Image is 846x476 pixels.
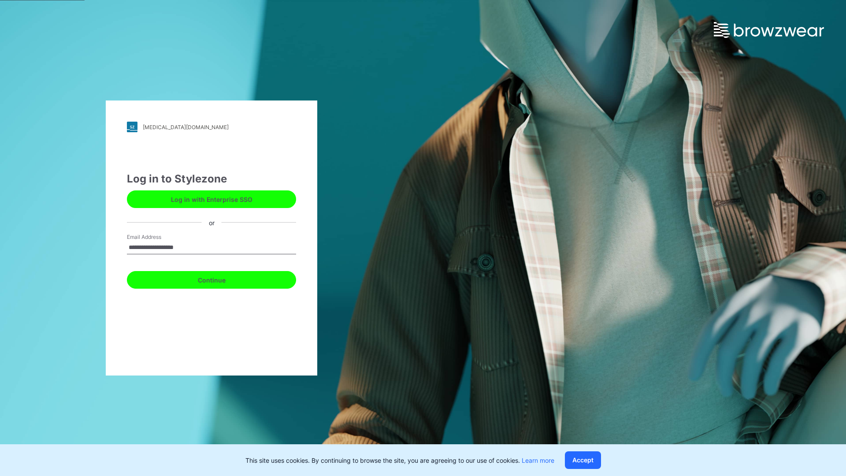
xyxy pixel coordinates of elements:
[127,271,296,289] button: Continue
[127,190,296,208] button: Log in with Enterprise SSO
[143,124,229,130] div: [MEDICAL_DATA][DOMAIN_NAME]
[245,456,554,465] p: This site uses cookies. By continuing to browse the site, you are agreeing to our use of cookies.
[127,122,296,132] a: [MEDICAL_DATA][DOMAIN_NAME]
[127,171,296,187] div: Log in to Stylezone
[127,233,189,241] label: Email Address
[522,457,554,464] a: Learn more
[202,218,222,227] div: or
[127,122,137,132] img: stylezone-logo.562084cfcfab977791bfbf7441f1a819.svg
[714,22,824,38] img: browzwear-logo.e42bd6dac1945053ebaf764b6aa21510.svg
[565,451,601,469] button: Accept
